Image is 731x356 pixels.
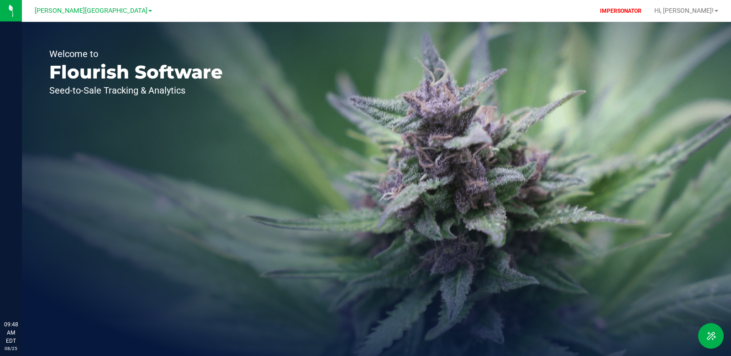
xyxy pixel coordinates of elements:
span: Hi, [PERSON_NAME]! [654,7,714,14]
p: Flourish Software [49,63,223,81]
iframe: Resource center [9,283,37,310]
p: Welcome to [49,49,223,58]
p: 08/25 [4,345,18,352]
button: Toggle Menu [698,323,724,349]
span: [PERSON_NAME][GEOGRAPHIC_DATA] [35,7,147,15]
p: IMPERSONATOR [596,7,645,15]
p: Seed-to-Sale Tracking & Analytics [49,86,223,95]
p: 09:48 AM EDT [4,320,18,345]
